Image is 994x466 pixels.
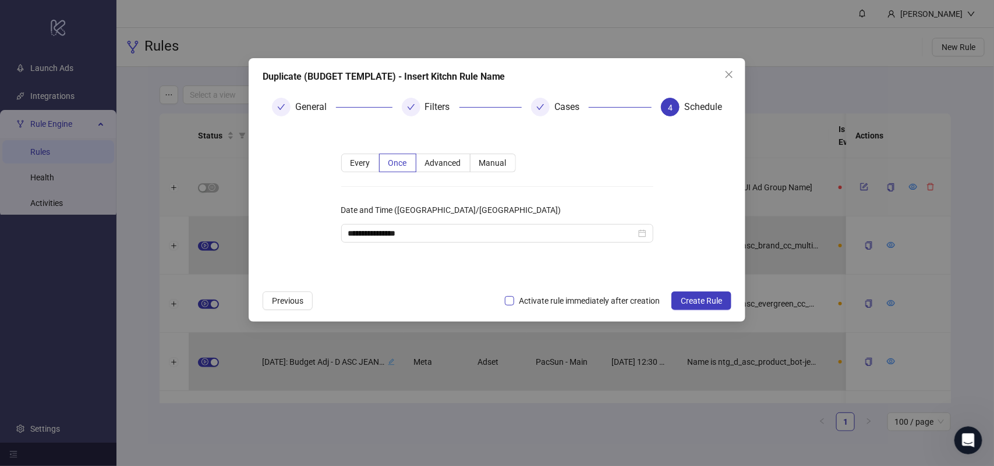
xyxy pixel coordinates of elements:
input: Date and Time (Asia/Calcutta) [348,227,636,240]
span: Manual [479,158,507,168]
span: Activate rule immediately after creation [514,294,664,307]
span: check [536,103,544,111]
span: Advanced [425,158,461,168]
span: Create Rule [681,296,722,305]
div: Schedule [684,98,722,116]
div: Cases [554,98,589,116]
div: General [295,98,336,116]
button: Previous [263,291,313,310]
div: Duplicate (BUDGET TEMPLATE) - Insert Kitchn Rule Name [263,70,732,84]
span: Previous [272,296,303,305]
span: check [407,103,415,111]
span: Every [351,158,370,168]
button: Create Rule [671,291,731,310]
div: Filters [425,98,459,116]
button: Close [720,65,738,84]
iframe: Intercom live chat [954,426,982,454]
span: check [277,103,285,111]
label: Date and Time (Asia/Calcutta) [341,201,569,219]
span: Once [388,158,407,168]
span: close [724,70,734,79]
span: 4 [668,103,673,112]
